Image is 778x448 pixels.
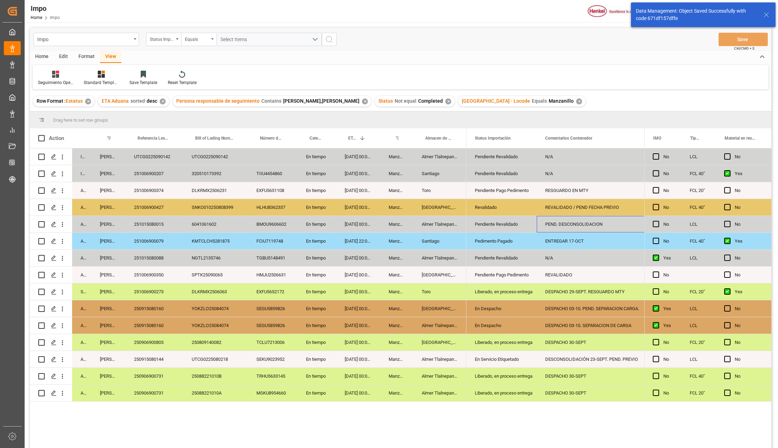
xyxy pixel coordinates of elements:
[644,199,771,216] div: Press SPACE to select this row.
[336,368,380,384] div: [DATE] 00:00:00
[537,233,650,249] div: ENTREGAR 17-OCT
[413,233,466,249] div: Santiago
[336,199,380,216] div: [DATE] 00:00:00
[72,317,91,334] div: Arrived
[30,283,466,300] div: Press SPACE to select this row.
[283,98,359,104] span: [PERSON_NAME],[PERSON_NAME]
[126,250,183,266] div: 251015080088
[336,165,380,182] div: [DATE] 00:00:00
[475,267,528,283] div: Pendiente Pago Pedimento
[413,216,466,232] div: Almer Tlalnepantla
[30,250,466,267] div: Press SPACE to select this row.
[30,300,466,317] div: Press SPACE to select this row.
[38,79,73,86] div: Seguimiento Operativo
[475,149,528,165] div: Pendiente Revalidado
[126,267,183,283] div: 251006900350
[183,233,248,249] div: KMTCLCH5281875
[183,368,248,384] div: 25088221010B
[537,317,650,334] div: DESPACHO 03-10. SEPARACION DE CARGA
[298,368,336,384] div: En tiempo
[537,385,650,401] div: DESPACHO 30-SEPT
[298,283,336,300] div: En tiempo
[663,284,673,300] div: No
[681,300,716,317] div: LCL
[183,182,248,199] div: DLKRMX2506231
[126,385,183,401] div: 250906900731
[735,334,763,351] div: No
[336,148,380,165] div: [DATE] 00:00:00
[475,385,528,401] div: Liberado, en proceso entrega
[53,117,108,123] span: Drag here to set row groups
[126,351,183,367] div: 250915080144
[644,233,771,250] div: Press SPACE to select this row.
[537,368,650,384] div: DESPACHO 30-SEPT
[310,136,321,141] span: Categoría
[72,351,91,367] div: Arrived
[336,250,380,266] div: [DATE] 00:00:00
[380,182,413,199] div: Manzanillo
[537,267,650,283] div: REVALIDADO
[537,250,650,266] div: N/A
[248,334,298,351] div: TCLU7213006
[636,7,757,22] div: Data Management: Object Saved Successfully with code 671df157dffe
[413,385,466,401] div: Almer Tlalnepantla
[663,385,673,401] div: No
[735,149,763,165] div: No
[735,301,763,317] div: No
[663,318,673,334] div: Yes
[91,368,126,384] div: [PERSON_NAME]
[91,199,126,216] div: [PERSON_NAME]
[380,267,413,283] div: Manzanillo
[183,148,248,165] div: UTCG0225090142
[183,334,248,351] div: 250809140082
[298,267,336,283] div: En tiempo
[298,300,336,317] div: En tiempo
[475,166,528,182] div: Pendiente Revalidado
[91,216,126,232] div: [PERSON_NAME]
[91,317,126,334] div: [PERSON_NAME]
[84,79,119,86] div: Standard Templates
[248,199,298,216] div: HLHU8362337
[216,33,322,46] button: open menu
[681,250,716,266] div: LCL
[33,33,139,46] button: open menu
[248,182,298,199] div: EXFU5651108
[100,51,121,63] div: View
[735,368,763,384] div: No
[72,283,91,300] div: Storage
[663,250,673,266] div: Yes
[681,334,716,351] div: FCL 20"
[681,233,716,249] div: FCL 40"
[298,317,336,334] div: En tiempo
[72,216,91,232] div: Arrived
[37,34,131,43] div: Impo
[380,351,413,367] div: Manzanillo
[663,351,673,367] div: No
[413,165,466,182] div: Santiago
[147,98,157,104] span: desc
[681,182,716,199] div: FCL 20"
[91,351,126,367] div: [PERSON_NAME]
[644,351,771,368] div: Press SPACE to select this row.
[168,79,197,86] div: Reset Template
[30,51,54,63] div: Home
[126,182,183,199] div: 251006900374
[298,199,336,216] div: En tiempo
[413,267,466,283] div: [GEOGRAPHIC_DATA]
[138,136,168,141] span: Referencia Leschaco
[663,368,673,384] div: No
[72,233,91,249] div: Arrived
[653,136,661,141] span: IMO
[336,317,380,334] div: [DATE] 00:00:00
[183,351,248,367] div: UTCG0225080218
[126,300,183,317] div: 250915080160
[537,351,650,367] div: DESCONSOLIDACIÓN 23-SEPT. PEND. PREVIO
[91,334,126,351] div: [PERSON_NAME]
[30,351,466,368] div: Press SPACE to select this row.
[85,98,91,104] div: ✕
[298,165,336,182] div: En tiempo
[537,199,650,216] div: REVALIDADO / PEND FECHA PREVIO
[298,351,336,367] div: En tiempo
[130,98,145,104] span: sorted
[413,283,466,300] div: Toro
